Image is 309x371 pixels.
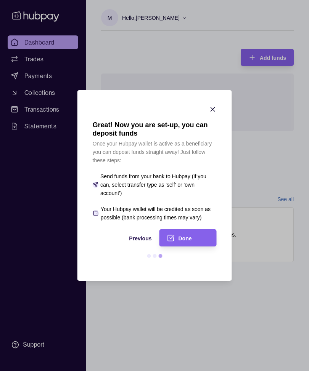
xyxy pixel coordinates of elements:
span: Previous [129,235,151,241]
p: Send funds from your bank to Hubpay (if you can, select transfer type as 'self' or 'own account') [100,172,216,197]
h1: Great! Now you are set-up, you can deposit funds [93,121,217,138]
p: Your Hubpay wallet will be credited as soon as possible (bank processing times may vary) [101,205,217,222]
button: Done [159,229,217,246]
span: Done [179,235,192,241]
button: Previous [93,229,152,246]
p: Once your Hubpay wallet is active as a beneficiary you can deposit funds straight away! Just foll... [93,139,217,165]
